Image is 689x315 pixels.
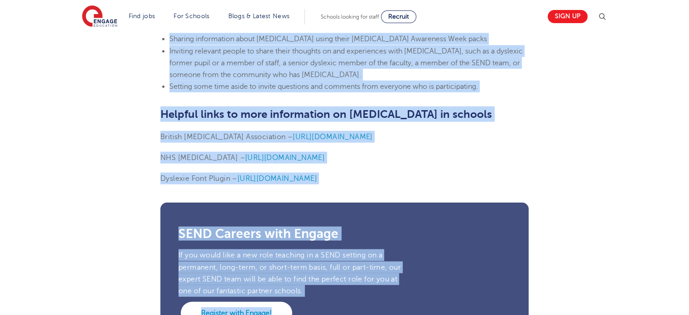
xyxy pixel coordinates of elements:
h3: SEND Careers with Engage [178,228,511,240]
span: Schools looking for staff [321,14,379,20]
img: Engage Education [82,5,117,28]
a: Sign up [548,10,588,23]
span: Inviting relevant people to share their thoughts on and experiences with [MEDICAL_DATA], such as ... [169,47,523,79]
a: Blogs & Latest News [228,13,290,19]
a: Find jobs [129,13,155,19]
p: If you would like a new role teaching in a SEND setting on a permanent, long-term, or short-term ... [178,249,404,297]
span: Sharing information about [MEDICAL_DATA] using their [MEDICAL_DATA] Awareness Week packs [169,35,487,43]
span: NHS [MEDICAL_DATA] – [160,154,245,162]
a: [URL][DOMAIN_NAME] [237,174,317,183]
span: Dyslexie Font Plugin – [160,174,237,183]
b: Helpful links to more information on [MEDICAL_DATA] in schools [160,108,492,121]
span: Recruit [388,13,409,20]
a: [URL][DOMAIN_NAME] [293,133,372,141]
a: Recruit [381,10,416,23]
span: British [MEDICAL_DATA] Association – [160,133,293,141]
a: For Schools [173,13,209,19]
a: [URL][DOMAIN_NAME] [245,154,325,162]
span: Setting some time aside to invite questions and comments from everyone who is participating. [169,82,478,91]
